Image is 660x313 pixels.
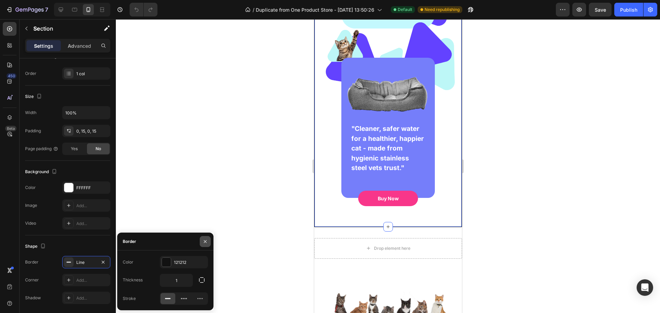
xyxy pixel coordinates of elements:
div: Page padding [25,146,58,152]
span: Need republishing [425,7,460,13]
p: 7 [45,5,48,14]
div: Line [76,259,96,266]
div: Border [123,238,136,245]
div: Add... [76,277,109,283]
p: Section [33,24,90,33]
div: Corner [25,277,39,283]
div: Add... [76,221,109,227]
span: vanced [68,43,91,49]
div: 121212 [174,259,206,266]
img: Alt Image [11,272,137,307]
div: Open Intercom Messenger [637,279,653,296]
button: 7 [3,3,51,16]
div: Thickness [123,277,143,283]
span: / [253,6,254,13]
span: Duplicate from One Product Store - [DATE] 13:50:26 [256,6,374,13]
div: Shape [25,242,47,251]
input: Auto [63,107,110,119]
div: Publish [620,6,637,13]
div: Shadow [25,295,41,301]
span: Se [33,25,40,32]
div: 0, 15, 0, 15 [76,128,109,134]
div: 1 col [76,71,109,77]
div: 450 [7,73,16,79]
input: Auto [160,274,192,287]
div: Undo/Redo [130,3,157,16]
div: Color [123,259,133,265]
div: Add... [76,295,109,301]
span: Ad [68,43,74,49]
div: Size [25,92,43,101]
iframe: Design area [314,19,462,313]
div: Padding [25,128,41,134]
span: Default [398,7,412,13]
span: No [96,146,101,152]
div: Beta [5,126,16,131]
button: Save [589,3,612,16]
span: Yes [71,146,78,152]
div: Video [25,220,36,226]
div: Width [25,110,36,116]
div: Add... [76,203,109,209]
div: Order [25,70,36,77]
div: Image [25,202,37,209]
button: Publish [614,3,643,16]
div: Stroke [123,295,136,302]
div: Color [25,185,36,191]
div: Background [25,167,58,177]
span: ttings [34,43,53,49]
span: Se [34,43,40,49]
div: FFFFFF [76,185,109,191]
span: ction [33,25,53,32]
div: Border [25,259,38,265]
span: Save [595,7,606,13]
